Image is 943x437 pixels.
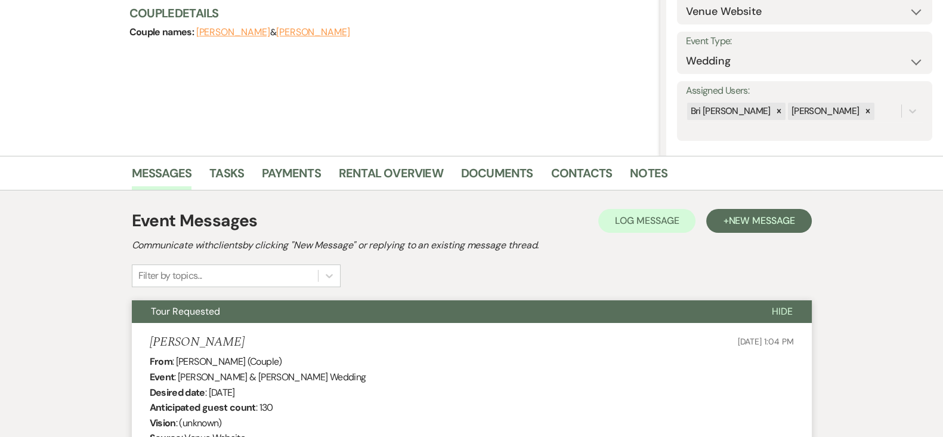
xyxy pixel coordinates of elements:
span: New Message [728,214,794,227]
button: +New Message [706,209,811,233]
a: Messages [132,164,192,190]
button: [PERSON_NAME] [276,27,350,37]
button: Hide [753,300,812,323]
a: Rental Overview [339,164,443,190]
h3: Couple Details [129,5,648,21]
b: Event [150,371,175,383]
a: Notes [630,164,667,190]
h5: [PERSON_NAME] [150,335,245,350]
a: Payments [262,164,321,190]
button: Log Message [598,209,695,233]
h2: Communicate with clients by clicking "New Message" or replying to an existing message thread. [132,238,812,253]
b: From [150,355,172,368]
span: Hide [772,305,793,318]
b: Vision [150,417,176,429]
h1: Event Messages [132,208,258,233]
a: Documents [461,164,533,190]
b: Desired date [150,386,205,399]
div: Filter by topics... [138,269,202,283]
label: Event Type: [686,33,923,50]
div: Bri [PERSON_NAME] [687,103,772,120]
span: & [196,26,350,38]
span: Log Message [615,214,679,227]
b: Anticipated guest count [150,401,256,414]
button: [PERSON_NAME] [196,27,270,37]
div: [PERSON_NAME] [788,103,861,120]
button: Tour Requested [132,300,753,323]
span: Tour Requested [151,305,220,318]
span: [DATE] 1:04 PM [737,336,793,347]
span: Couple names: [129,26,196,38]
a: Tasks [209,164,244,190]
a: Contacts [551,164,613,190]
label: Assigned Users: [686,82,923,100]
